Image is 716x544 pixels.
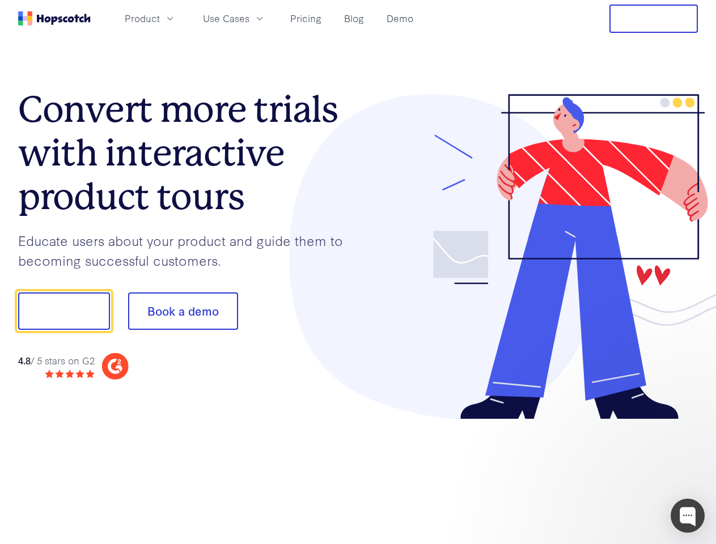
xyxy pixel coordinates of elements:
a: Home [18,11,91,25]
span: Use Cases [203,11,249,25]
div: / 5 stars on G2 [18,354,95,368]
button: Use Cases [196,9,272,28]
a: Demo [382,9,418,28]
a: Blog [340,9,368,28]
button: Book a demo [128,292,238,330]
button: Show me! [18,292,110,330]
span: Product [125,11,160,25]
a: Pricing [286,9,326,28]
button: Product [118,9,183,28]
strong: 4.8 [18,354,31,367]
button: Free Trial [609,5,698,33]
h1: Convert more trials with interactive product tours [18,88,358,218]
p: Educate users about your product and guide them to becoming successful customers. [18,231,358,270]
